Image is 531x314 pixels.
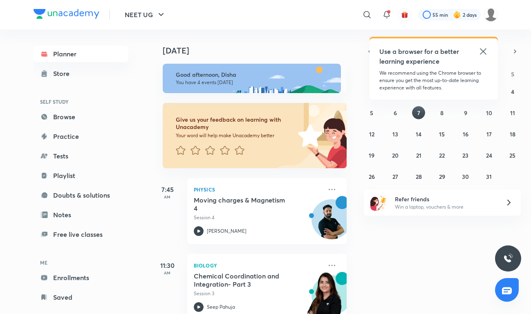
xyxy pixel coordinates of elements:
[365,149,378,162] button: October 19, 2025
[365,127,378,140] button: October 12, 2025
[207,227,246,235] p: [PERSON_NAME]
[194,214,322,221] p: Session 4
[379,47,461,66] h5: Use a browser for a better learning experience
[459,170,472,183] button: October 30, 2025
[392,151,399,159] abbr: October 20, 2025
[440,109,444,117] abbr: October 8, 2025
[151,261,184,270] h5: 11:30
[398,8,411,21] button: avatar
[389,170,402,183] button: October 27, 2025
[365,106,378,119] button: October 5, 2025
[389,127,402,140] button: October 13, 2025
[53,69,74,78] div: Store
[194,196,296,212] h5: Moving charges & Magnetism 4
[194,185,322,194] p: Physics
[34,65,128,82] a: Store
[486,173,492,180] abbr: October 31, 2025
[176,79,334,86] p: You have 4 events [DATE]
[459,127,472,140] button: October 16, 2025
[389,106,402,119] button: October 6, 2025
[511,70,514,78] abbr: Saturday
[34,289,128,305] a: Saved
[34,9,99,19] img: Company Logo
[486,151,492,159] abbr: October 24, 2025
[416,130,421,138] abbr: October 14, 2025
[412,106,425,119] button: October 7, 2025
[482,106,495,119] button: October 10, 2025
[120,7,171,23] button: NEET UG
[509,151,515,159] abbr: October 25, 2025
[392,173,398,180] abbr: October 27, 2025
[486,109,492,117] abbr: October 10, 2025
[511,88,514,96] abbr: October 4, 2025
[394,109,397,117] abbr: October 6, 2025
[34,187,128,203] a: Doubts & solutions
[194,272,296,288] h5: Chemical Coordination and Integration- Part 3
[462,151,468,159] abbr: October 23, 2025
[370,194,387,211] img: referral
[435,106,448,119] button: October 8, 2025
[34,46,128,62] a: Planner
[369,151,374,159] abbr: October 19, 2025
[34,109,128,125] a: Browse
[435,170,448,183] button: October 29, 2025
[416,173,422,180] abbr: October 28, 2025
[484,8,498,22] img: Disha C
[412,170,425,183] button: October 28, 2025
[34,167,128,184] a: Playlist
[506,127,519,140] button: October 18, 2025
[482,170,495,183] button: October 31, 2025
[459,106,472,119] button: October 9, 2025
[207,303,235,311] p: Seep Pahuja
[506,106,519,119] button: October 11, 2025
[462,173,469,180] abbr: October 30, 2025
[416,151,421,159] abbr: October 21, 2025
[34,128,128,145] a: Practice
[435,149,448,162] button: October 22, 2025
[412,127,425,140] button: October 14, 2025
[486,130,492,138] abbr: October 17, 2025
[34,226,128,243] a: Free live classes
[34,148,128,164] a: Tests
[506,85,519,98] button: October 4, 2025
[365,170,378,183] button: October 26, 2025
[392,130,398,138] abbr: October 13, 2025
[510,130,515,138] abbr: October 18, 2025
[34,256,128,269] h6: ME
[194,290,322,297] p: Session 3
[482,149,495,162] button: October 24, 2025
[163,64,341,93] img: afternoon
[395,195,495,203] h6: Refer friends
[439,130,445,138] abbr: October 15, 2025
[151,194,184,199] p: AM
[401,11,408,18] img: avatar
[176,116,295,131] h6: Give us your feedback on learning with Unacademy
[369,173,375,180] abbr: October 26, 2025
[176,71,334,78] h6: Good afternoon, Disha
[439,151,445,159] abbr: October 22, 2025
[439,173,445,180] abbr: October 29, 2025
[370,109,373,117] abbr: October 5, 2025
[395,203,495,211] p: Win a laptop, vouchers & more
[369,130,374,138] abbr: October 12, 2025
[412,149,425,162] button: October 21, 2025
[379,69,488,91] p: We recommend using the Chrome browser to ensure you get the most up-to-date learning experience w...
[464,109,467,117] abbr: October 9, 2025
[194,261,322,270] p: Biology
[417,109,420,117] abbr: October 7, 2025
[459,149,472,162] button: October 23, 2025
[506,149,519,162] button: October 25, 2025
[270,103,347,168] img: feedback_image
[389,149,402,162] button: October 20, 2025
[151,185,184,194] h5: 7:45
[463,130,468,138] abbr: October 16, 2025
[482,127,495,140] button: October 17, 2025
[453,11,461,19] img: streak
[435,127,448,140] button: October 15, 2025
[34,95,128,109] h6: SELF STUDY
[510,109,515,117] abbr: October 11, 2025
[503,254,513,263] img: ttu
[151,270,184,275] p: AM
[176,132,295,139] p: Your word will help make Unacademy better
[34,207,128,223] a: Notes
